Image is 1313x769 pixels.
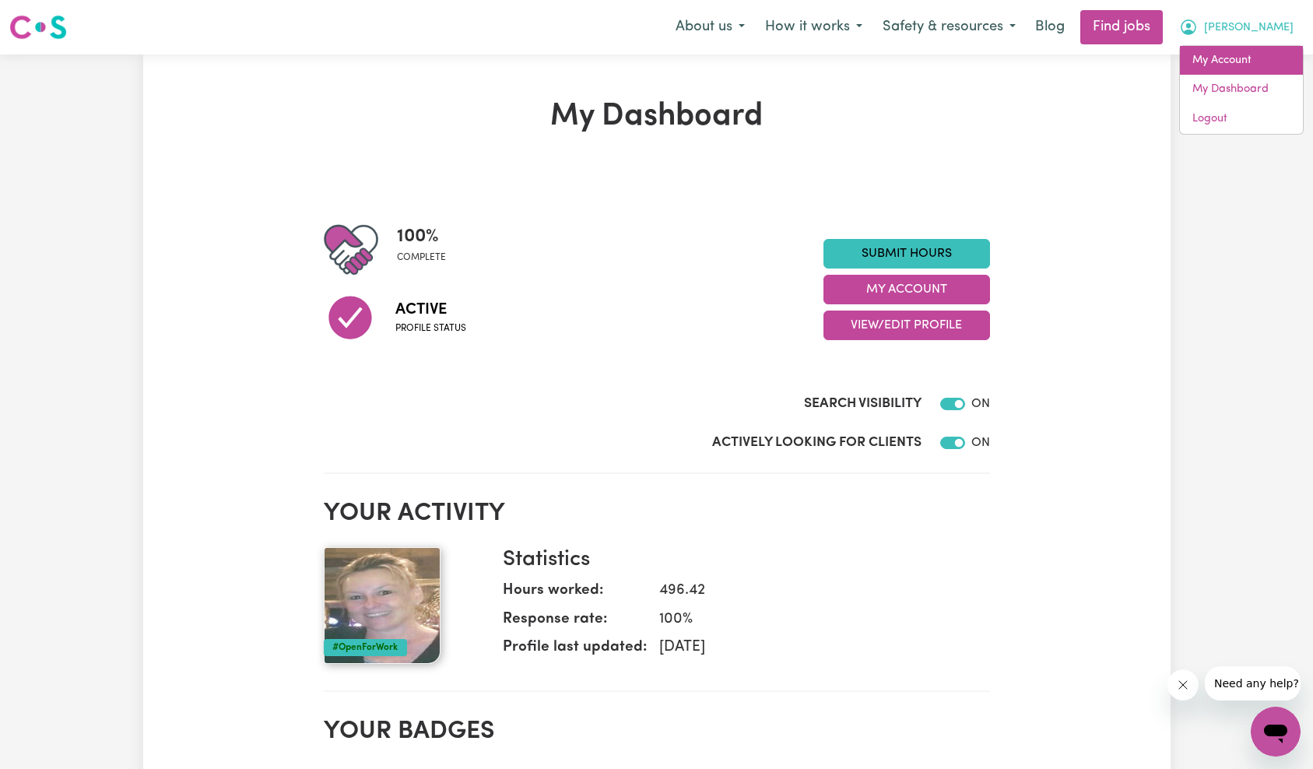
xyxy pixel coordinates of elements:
button: My Account [1169,11,1304,44]
a: Find jobs [1080,10,1163,44]
dd: 496.42 [647,580,978,602]
span: ON [971,398,990,410]
img: Your profile picture [324,547,441,664]
h1: My Dashboard [324,98,990,135]
span: Active [395,298,466,321]
h2: Your activity [324,499,990,528]
div: Profile completeness: 100% [397,223,458,277]
a: Blog [1026,10,1074,44]
dt: Hours worked: [503,580,647,609]
dt: Response rate: [503,609,647,637]
div: My Account [1179,45,1304,135]
button: How it works [755,11,872,44]
button: Safety & resources [872,11,1026,44]
span: [PERSON_NAME] [1204,19,1294,37]
a: Careseekers logo [9,9,67,45]
dd: 100 % [647,609,978,631]
label: Search Visibility [804,394,922,414]
span: Profile status [395,321,466,335]
div: #OpenForWork [324,639,407,656]
iframe: Message from company [1205,666,1301,701]
iframe: Button to launch messaging window [1251,707,1301,757]
a: Logout [1180,104,1303,134]
span: 100 % [397,223,446,251]
button: My Account [823,275,990,304]
dt: Profile last updated: [503,637,647,665]
button: About us [665,11,755,44]
dd: [DATE] [647,637,978,659]
a: My Account [1180,46,1303,75]
a: My Dashboard [1180,75,1303,104]
span: ON [971,437,990,449]
label: Actively Looking for Clients [712,433,922,453]
h3: Statistics [503,547,978,574]
span: complete [397,251,446,265]
iframe: Close message [1167,669,1199,701]
h2: Your badges [324,717,990,746]
img: Careseekers logo [9,13,67,41]
button: View/Edit Profile [823,311,990,340]
a: Submit Hours [823,239,990,269]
